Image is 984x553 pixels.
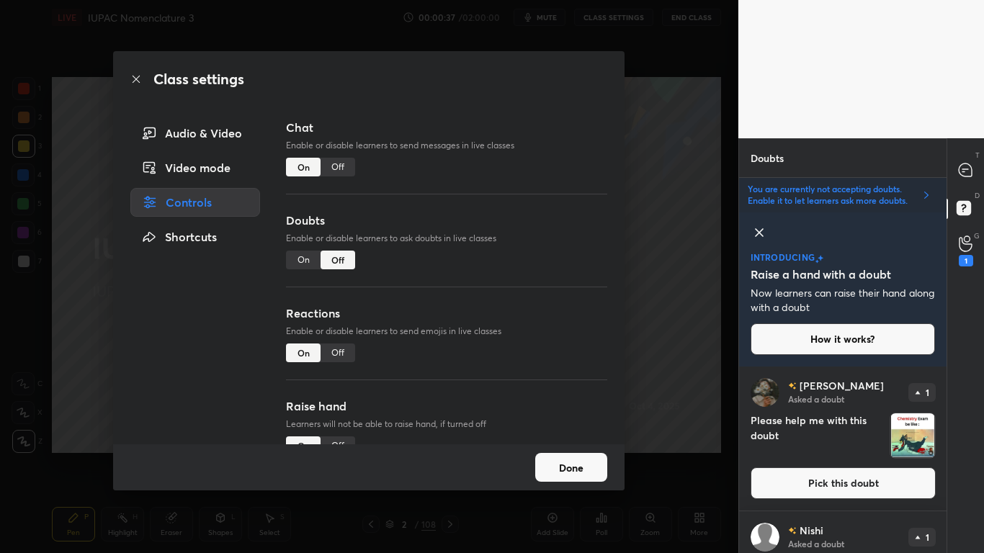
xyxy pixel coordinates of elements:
img: fb9f13aca80b49d8a6226cb547a23138.jpg [751,378,779,407]
div: On [286,343,321,362]
h4: Please help me with this doubt [751,413,884,459]
p: introducing [751,253,815,261]
p: Asked a doubt [788,538,844,549]
h3: Raise hand [286,397,607,415]
img: default.png [751,523,779,552]
p: Enable or disable learners to ask doubts in live classes [286,232,607,245]
p: Doubts [739,139,795,177]
p: G [974,230,980,241]
div: Shortcuts [130,222,260,251]
div: Audio & Video [130,119,260,148]
p: Enable or disable learners to send messages in live classes [286,139,607,152]
h3: Doubts [286,212,607,229]
h3: Chat [286,119,607,136]
p: T [975,150,980,161]
h2: Class settings [153,68,244,90]
div: Off [321,158,355,176]
p: 1 [926,388,929,397]
div: Controls [130,188,260,217]
p: Enable or disable learners to send emojis in live classes [286,325,607,338]
div: Off [321,251,355,269]
p: Asked a doubt [788,393,844,405]
img: no-rating-badge.077c3623.svg [788,382,797,390]
button: Pick this doubt [751,467,936,499]
div: Video mode [130,153,260,182]
div: Off [321,343,355,362]
div: On [286,251,321,269]
div: Off [321,436,355,455]
h5: Raise a hand with a doubt [751,266,891,283]
h3: Reactions [286,305,607,322]
p: 1 [926,533,929,541]
button: Done [535,453,607,482]
div: 1 [959,255,973,266]
img: 1759564827Z71GA5.JPEG [890,413,935,458]
div: On [286,436,321,455]
p: [PERSON_NAME] [800,380,884,392]
img: no-rating-badge.077c3623.svg [788,527,797,535]
p: Now learners can raise their hand along with a doubt [751,286,936,315]
p: Nishi [800,525,823,536]
div: grid [739,367,947,553]
img: small-star.76a44327.svg [815,259,819,264]
div: On [286,158,321,176]
p: You are currently not accepting doubts. Enable it to let learners ask more doubts. [748,184,916,207]
p: Learners will not be able to raise hand, if turned off [286,418,607,431]
p: D [975,190,980,201]
button: How it works? [751,323,936,355]
img: large-star.026637fe.svg [818,255,823,261]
